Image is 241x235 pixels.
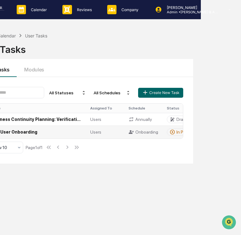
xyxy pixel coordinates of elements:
p: [PERSON_NAME] [162,5,219,10]
span: Attestations [51,126,77,133]
span: Data Lookup [12,138,39,144]
span: Preclearance [12,126,40,133]
p: Reviews [72,7,95,12]
div: Page 1 of 1 [26,145,43,150]
a: Powered byPylon [44,153,75,158]
div: Annually [129,117,159,122]
a: 🔎Data Lookup [4,136,41,147]
div: Draft [176,117,186,122]
span: • [51,84,53,89]
div: Onboarding [129,129,159,135]
div: User Tasks [25,33,47,38]
th: Assigned To [87,104,125,113]
div: 🖐️ [6,127,11,132]
button: Start new chat [105,49,112,57]
iframe: Open customer support [221,215,238,231]
span: [DATE] [55,101,67,106]
p: How can we help? [6,13,112,23]
div: All Schedules [91,88,133,98]
button: Modules [17,59,52,77]
span: [PERSON_NAME] [19,84,50,89]
span: Pylon [61,153,75,158]
th: Status [163,104,201,113]
div: 🗄️ [45,127,50,132]
p: Calendar [26,7,50,12]
div: 🔎 [6,139,11,144]
span: • [51,101,53,106]
div: Start new chat [28,47,101,53]
span: [PERSON_NAME] [19,101,50,106]
div: We're available if you need us! [28,53,85,58]
span: [DATE] [55,84,67,89]
button: Create New Task [138,88,183,98]
img: 8933085812038_c878075ebb4cc5468115_72.jpg [13,47,24,58]
div: In Progress [176,130,197,135]
a: 🗄️Attestations [42,124,79,135]
p: Admin • [PERSON_NAME] & Associates [162,10,219,14]
th: Schedule [125,104,163,113]
img: Cece Ferraez [6,78,16,88]
img: 1746055101610-c473b297-6a78-478c-a979-82029cc54cd1 [6,47,17,58]
a: 🖐️Preclearance [4,124,42,135]
button: See all [96,67,112,75]
img: Cece Ferraez [6,95,16,105]
span: Users [90,117,101,122]
span: Users [90,130,101,135]
p: Company [116,7,142,12]
div: All Statuses [47,88,89,98]
div: Past conversations [6,69,41,74]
